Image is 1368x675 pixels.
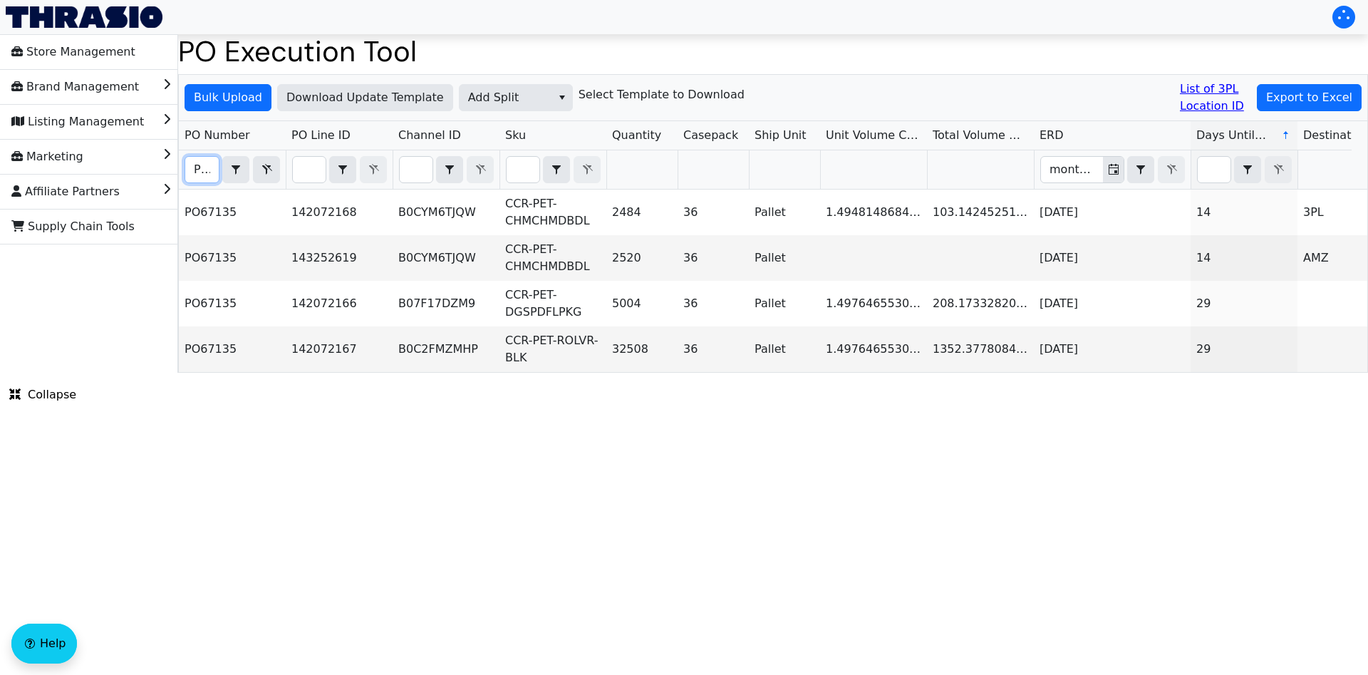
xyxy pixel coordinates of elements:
[499,150,606,190] th: Filter
[927,281,1034,326] td: 208.1733282048
[253,156,280,183] button: Clear
[185,84,271,111] button: Bulk Upload
[678,281,749,326] td: 36
[499,281,606,326] td: CCR-PET-DGSPDFLPKG
[755,127,807,144] span: Ship Unit
[1266,89,1352,106] span: Export to Excel
[11,76,139,98] span: Brand Management
[749,281,820,326] td: Pallet
[612,127,661,144] span: Quantity
[6,6,162,28] img: Thrasio Logo
[678,190,749,235] td: 36
[749,235,820,281] td: Pallet
[749,326,820,372] td: Pallet
[606,281,678,326] td: 5004
[505,127,526,144] span: Sku
[179,150,286,190] th: Filter
[927,190,1034,235] td: 103.14245251008
[11,41,135,63] span: Store Management
[606,235,678,281] td: 2520
[606,326,678,372] td: 32508
[1034,235,1191,281] td: [DATE]
[286,89,444,106] span: Download Update Template
[222,156,249,183] span: Choose Operator
[286,326,393,372] td: 142072167
[820,281,927,326] td: 1.4976465530879999
[1103,157,1124,182] button: Toggle calendar
[1041,157,1103,182] input: Filter
[393,150,499,190] th: Filter
[1034,190,1191,235] td: [DATE]
[1234,156,1261,183] span: Choose Operator
[1196,127,1270,144] span: Days Until ERD
[286,281,393,326] td: 142072166
[437,157,462,182] button: select
[400,157,432,182] input: Filter
[293,157,326,182] input: Filter
[1191,190,1297,235] td: 14
[393,326,499,372] td: B0C2FMZMHP
[1034,150,1191,190] th: Filter
[1191,150,1297,190] th: Filter
[820,326,927,372] td: 1.4976465530879999
[1127,156,1154,183] span: Choose Operator
[678,235,749,281] td: 36
[436,156,463,183] span: Choose Operator
[1191,235,1297,281] td: 14
[223,157,249,182] button: select
[606,190,678,235] td: 2484
[286,235,393,281] td: 143252619
[11,145,83,168] span: Marketing
[544,157,569,182] button: select
[329,156,356,183] span: Choose Operator
[9,386,76,403] span: Collapse
[179,190,286,235] td: PO67135
[927,326,1034,372] td: 1352.3778084096
[507,157,539,182] input: Filter
[820,190,927,235] td: 1.4948148684287998
[551,85,572,110] button: select
[11,110,144,133] span: Listing Management
[1191,281,1297,326] td: 29
[1128,157,1154,182] button: select
[499,235,606,281] td: CCR-PET-CHMCHMDBDL
[393,235,499,281] td: B0CYM6TJQW
[398,127,461,144] span: Channel ID
[468,89,543,106] span: Add Split
[1034,326,1191,372] td: [DATE]
[185,157,219,182] input: Filter
[179,235,286,281] td: PO67135
[291,127,351,144] span: PO Line ID
[194,89,262,106] span: Bulk Upload
[178,34,1368,68] h1: PO Execution Tool
[579,88,745,101] h6: Select Template to Download
[678,326,749,372] td: 36
[1198,157,1230,182] input: Filter
[179,281,286,326] td: PO67135
[1191,326,1297,372] td: 29
[933,127,1028,144] span: Total Volume CBM
[683,127,738,144] span: Casepack
[1257,84,1362,111] button: Export to Excel
[393,190,499,235] td: B0CYM6TJQW
[499,326,606,372] td: CCR-PET-ROLVR-BLK
[499,190,606,235] td: CCR-PET-CHMCHMDBDL
[826,127,921,144] span: Unit Volume CBM
[749,190,820,235] td: Pallet
[185,127,250,144] span: PO Number
[543,156,570,183] span: Choose Operator
[179,326,286,372] td: PO67135
[393,281,499,326] td: B07F17DZM9
[40,635,66,652] span: Help
[11,215,135,238] span: Supply Chain Tools
[330,157,356,182] button: select
[1235,157,1260,182] button: select
[286,150,393,190] th: Filter
[11,624,77,664] button: Help floatingactionbutton
[1034,281,1191,326] td: [DATE]
[286,190,393,235] td: 142072168
[1180,81,1251,115] a: List of 3PL Location ID
[277,84,453,111] button: Download Update Template
[11,180,120,203] span: Affiliate Partners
